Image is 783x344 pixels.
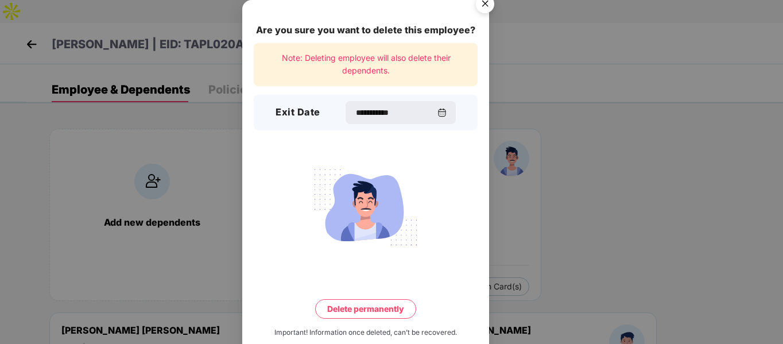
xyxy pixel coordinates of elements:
[254,23,478,37] div: Are you sure you want to delete this employee?
[437,108,447,117] img: svg+xml;base64,PHN2ZyBpZD0iQ2FsZW5kYXItMzJ4MzIiIHhtbG5zPSJodHRwOi8vd3d3LnczLm9yZy8yMDAwL3N2ZyIgd2...
[301,163,430,252] img: svg+xml;base64,PHN2ZyB4bWxucz0iaHR0cDovL3d3dy53My5vcmcvMjAwMC9zdmciIHdpZHRoPSIyMjQiIGhlaWdodD0iMT...
[276,105,320,120] h3: Exit Date
[254,43,478,86] div: Note: Deleting employee will also delete their dependents.
[274,327,457,338] div: Important! Information once deleted, can’t be recovered.
[315,299,416,319] button: Delete permanently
